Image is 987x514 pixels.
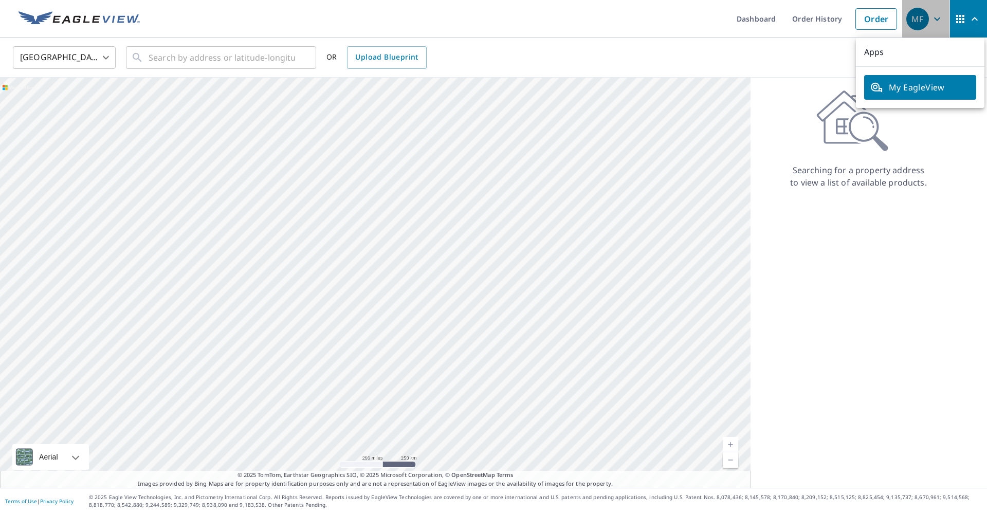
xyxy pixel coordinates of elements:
a: Terms of Use [5,498,37,505]
div: MF [906,8,929,30]
img: EV Logo [19,11,140,27]
a: Upload Blueprint [347,46,426,69]
p: Apps [856,38,984,67]
a: Order [855,8,897,30]
a: Current Level 5, Zoom Out [723,452,738,468]
a: OpenStreetMap [451,471,495,479]
div: OR [326,46,427,69]
span: © 2025 TomTom, Earthstar Geographics SIO, © 2025 Microsoft Corporation, © [237,471,514,480]
span: Upload Blueprint [355,51,418,64]
a: My EagleView [864,75,976,100]
a: Terms [497,471,514,479]
div: Aerial [12,444,89,470]
div: Aerial [36,444,61,470]
span: My EagleView [870,81,970,94]
p: © 2025 Eagle View Technologies, Inc. and Pictometry International Corp. All Rights Reserved. Repo... [89,493,982,509]
a: Current Level 5, Zoom In [723,437,738,452]
input: Search by address or latitude-longitude [149,43,295,72]
div: [GEOGRAPHIC_DATA] [13,43,116,72]
a: Privacy Policy [40,498,74,505]
p: Searching for a property address to view a list of available products. [790,164,927,189]
p: | [5,498,74,504]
